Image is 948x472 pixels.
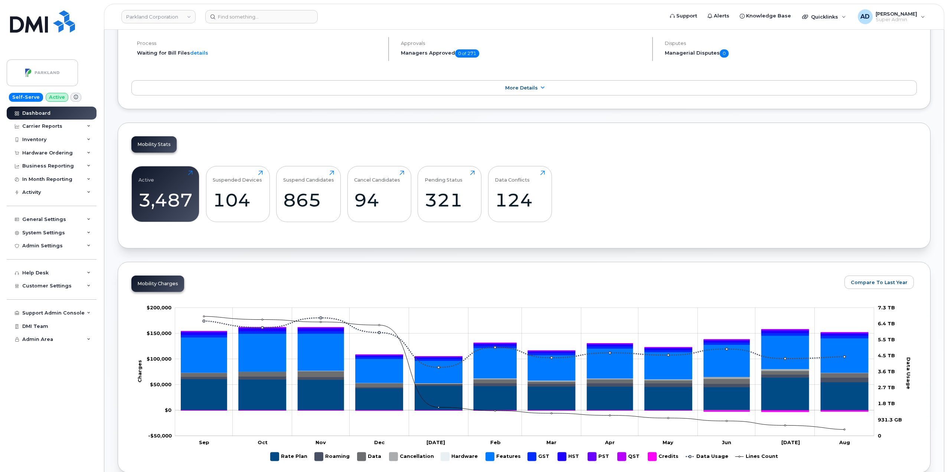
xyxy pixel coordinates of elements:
[283,170,334,218] a: Suspend Candidates865
[648,449,679,464] g: Credits
[137,360,143,383] tspan: Charges
[878,417,902,423] tspan: 931.3 GB
[735,449,778,464] g: Lines Count
[315,449,350,464] g: Roaming
[147,356,171,362] tspan: $100,000
[213,189,263,211] div: 104
[121,10,196,23] a: Parkland Corporation
[213,170,263,218] a: Suspended Devices104
[138,170,193,218] a: Active3,487
[205,10,318,23] input: Find something...
[150,381,171,387] tspan: $50,000
[181,333,868,383] g: Features
[426,439,445,445] tspan: [DATE]
[797,9,851,24] div: Quicklinks
[401,49,646,58] h5: Managers Approved
[425,170,475,218] a: Pending Status321
[147,305,171,310] tspan: $200,000
[878,368,895,374] tspan: 3.6 TB
[138,170,154,183] div: Active
[150,381,171,387] g: $0
[486,449,521,464] g: Features
[878,320,895,326] tspan: 6.4 TB
[665,49,917,58] h5: Managerial Disputes
[181,377,868,410] g: Rate Plan
[490,439,501,445] tspan: Feb
[495,189,545,211] div: 124
[618,449,641,464] g: QST
[665,9,702,23] a: Support
[676,12,697,20] span: Support
[181,410,868,412] g: Credits
[546,439,556,445] tspan: Mar
[781,439,800,445] tspan: [DATE]
[283,170,334,183] div: Suspend Candidates
[354,170,404,218] a: Cancel Candidates94
[401,40,646,46] h4: Approvals
[906,357,912,389] tspan: Data Usage
[455,49,479,58] span: 0 of 271
[258,439,268,445] tspan: Oct
[878,305,895,310] tspan: 7.3 TB
[148,433,172,439] tspan: -$50,000
[495,170,545,218] a: Data Conflicts124
[702,9,735,23] a: Alerts
[878,336,895,342] tspan: 5.5 TB
[665,40,917,46] h4: Disputes
[851,279,908,286] span: Compare To Last Year
[147,330,171,336] g: $0
[722,439,731,445] tspan: Jun
[138,189,193,211] div: 3,487
[878,401,895,407] tspan: 1.8 TB
[878,433,881,439] tspan: 0
[181,374,868,388] g: Roaming
[425,189,475,211] div: 321
[354,170,400,183] div: Cancel Candidates
[505,85,538,91] span: More Details
[148,433,172,439] g: $0
[165,407,171,413] tspan: $0
[558,449,581,464] g: HST
[878,352,895,358] tspan: 4.5 TB
[878,384,895,390] tspan: 2.7 TB
[137,40,382,46] h4: Process
[137,49,382,56] li: Waiting for Bill Files
[213,170,262,183] div: Suspended Devices
[316,439,326,445] tspan: Nov
[147,305,171,310] g: $0
[588,449,610,464] g: PST
[720,49,729,58] span: 0
[283,189,334,211] div: 865
[876,11,917,17] span: [PERSON_NAME]
[271,449,778,464] g: Legend
[374,439,385,445] tspan: Dec
[605,439,615,445] tspan: Apr
[190,50,208,56] a: details
[735,9,796,23] a: Knowledge Base
[844,276,914,289] button: Compare To Last Year
[199,439,209,445] tspan: Sep
[357,449,382,464] g: Data
[714,12,729,20] span: Alerts
[860,12,870,21] span: AD
[425,170,462,183] div: Pending Status
[147,330,171,336] tspan: $150,000
[147,356,171,362] g: $0
[663,439,673,445] tspan: May
[811,14,838,20] span: Quicklinks
[389,449,434,464] g: Cancellation
[853,9,930,24] div: Adil Derdak
[686,449,728,464] g: Data Usage
[876,17,917,23] span: Super Admin
[528,449,550,464] g: GST
[271,449,307,464] g: Rate Plan
[354,189,404,211] div: 94
[495,170,530,183] div: Data Conflicts
[746,12,791,20] span: Knowledge Base
[441,449,478,464] g: Hardware
[839,439,850,445] tspan: Aug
